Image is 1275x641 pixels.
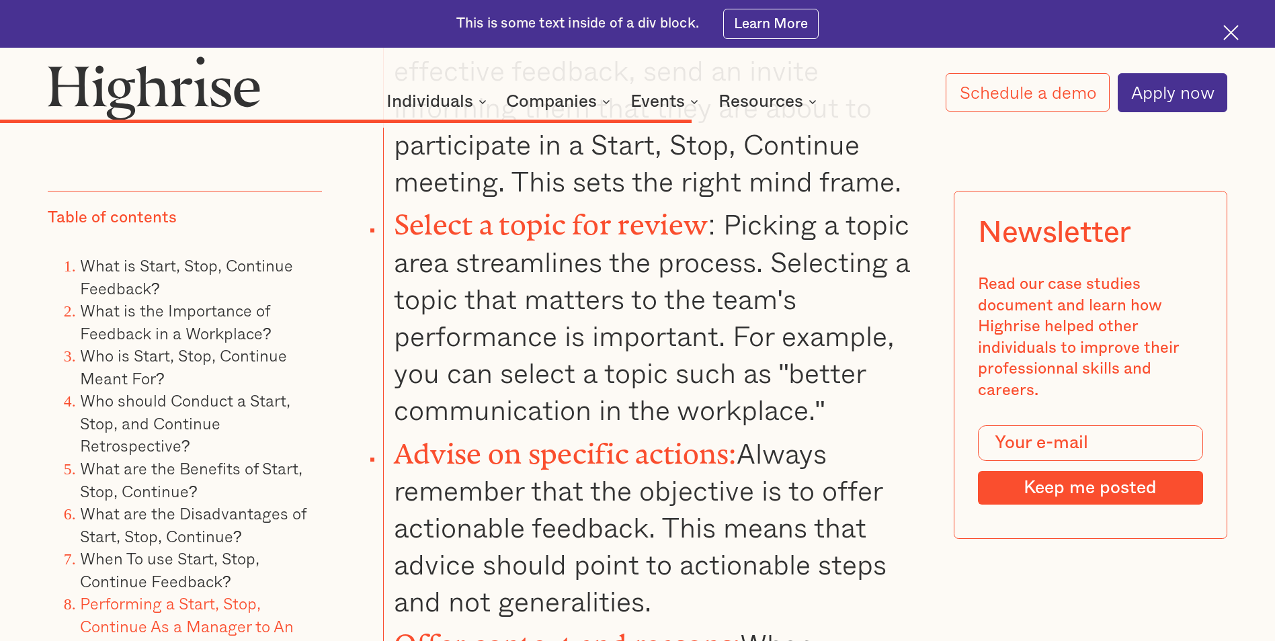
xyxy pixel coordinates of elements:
[978,274,1202,401] div: Read our case studies document and learn how Highrise helped other individuals to improve their p...
[978,216,1131,251] div: Newsletter
[394,209,708,226] strong: Select a topic for review
[506,93,614,110] div: Companies
[80,501,306,548] a: What are the Disadvantages of Start, Stop, Continue?
[80,456,302,503] a: What are the Benefits of Start, Stop, Continue?
[978,471,1202,505] input: Keep me posted
[386,93,473,110] div: Individuals
[1223,25,1239,40] img: Cross icon
[718,93,821,110] div: Resources
[383,429,924,620] li: Always remember that the objective is to offer actionable feedback. This means that advice should...
[80,253,293,300] a: What is Start, Stop, Continue Feedback?
[48,208,177,229] div: Table of contents
[718,93,803,110] div: Resources
[383,200,924,428] li: : Picking a topic area streamlines the process. Selecting a topic that matters to the team's perf...
[394,438,737,456] strong: Advise on specific actions:
[978,425,1202,461] input: Your e-mail
[80,388,290,458] a: Who should Conduct a Start, Stop, and Continue Retrospective?
[80,546,259,593] a: When To use Start, Stop, Continue Feedback?
[456,14,699,33] div: This is some text inside of a div block.
[946,73,1109,112] a: Schedule a demo
[386,93,491,110] div: Individuals
[48,56,261,120] img: Highrise logo
[80,298,272,345] a: What is the Importance of Feedback in a Workplace?
[80,343,287,390] a: Who is Start, Stop, Continue Meant For?
[506,93,597,110] div: Companies
[1118,73,1227,112] a: Apply now
[630,93,702,110] div: Events
[630,93,685,110] div: Events
[978,425,1202,505] form: Modal Form
[723,9,819,39] a: Learn More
